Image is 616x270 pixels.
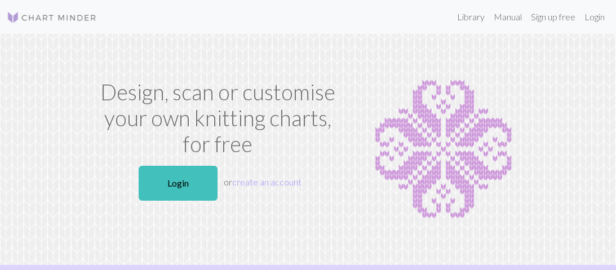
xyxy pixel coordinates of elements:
[489,6,526,28] a: Manual
[7,11,97,24] img: Logo
[526,6,580,28] a: Sign up free
[360,79,526,220] img: Chart example
[580,6,609,28] a: Login
[232,176,302,187] a: create an account
[89,79,346,157] h1: Design, scan or customise your own knitting charts, for free
[139,166,218,201] a: Login
[453,6,489,28] a: Library
[89,161,346,205] p: or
